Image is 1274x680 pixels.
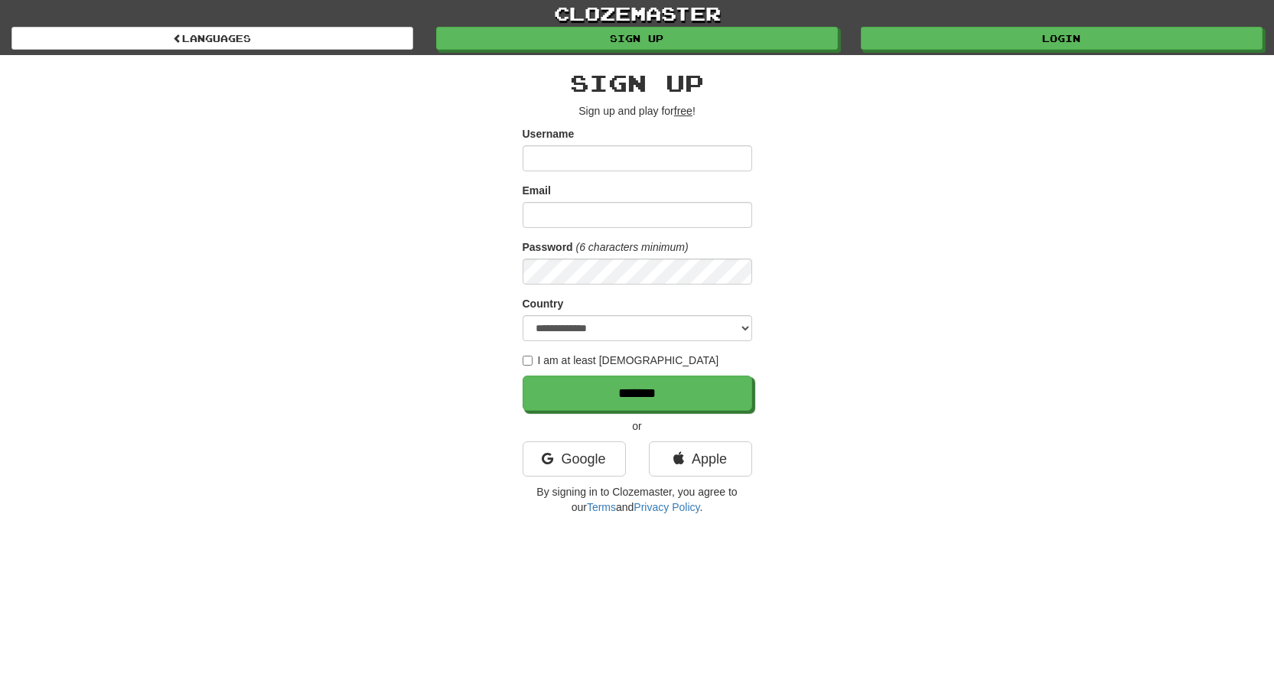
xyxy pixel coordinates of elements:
[523,356,533,366] input: I am at least [DEMOGRAPHIC_DATA]
[11,27,413,50] a: Languages
[587,501,616,513] a: Terms
[523,103,752,119] p: Sign up and play for !
[576,241,689,253] em: (6 characters minimum)
[523,353,719,368] label: I am at least [DEMOGRAPHIC_DATA]
[861,27,1263,50] a: Login
[523,239,573,255] label: Password
[523,183,551,198] label: Email
[523,484,752,515] p: By signing in to Clozemaster, you agree to our and .
[649,441,752,477] a: Apple
[634,501,699,513] a: Privacy Policy
[436,27,838,50] a: Sign up
[523,441,626,477] a: Google
[523,70,752,96] h2: Sign up
[674,105,692,117] u: free
[523,126,575,142] label: Username
[523,418,752,434] p: or
[523,296,564,311] label: Country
